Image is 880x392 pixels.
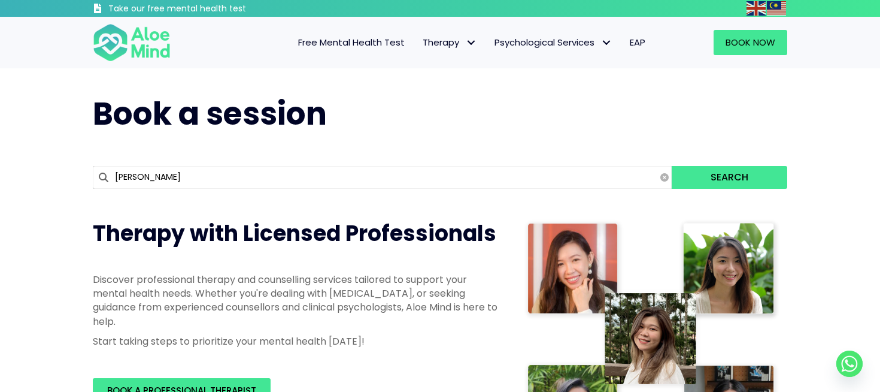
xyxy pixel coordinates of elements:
button: Search [672,166,787,189]
span: Psychological Services [494,36,612,49]
img: Aloe mind Logo [93,23,171,62]
a: Psychological ServicesPsychological Services: submenu [485,30,621,55]
span: Therapy [423,36,477,49]
span: Therapy: submenu [462,34,480,52]
span: Book a session [93,92,327,135]
p: Start taking steps to prioritize your mental health [DATE]! [93,334,500,348]
a: Whatsapp [836,351,863,377]
nav: Menu [186,30,654,55]
p: Discover professional therapy and counselling services tailored to support your mental health nee... [93,273,500,328]
a: TherapyTherapy: submenu [414,30,485,55]
input: Search for... [93,166,672,189]
a: Malay [767,1,787,15]
h3: Take our free mental health test [108,3,310,15]
a: English [747,1,767,15]
span: EAP [630,36,645,49]
span: Therapy with Licensed Professionals [93,218,496,249]
span: Free Mental Health Test [298,36,405,49]
a: Free Mental Health Test [289,30,414,55]
a: Take our free mental health test [93,3,310,17]
span: Book Now [726,36,775,49]
img: en [747,1,766,16]
a: Book Now [714,30,787,55]
span: Psychological Services: submenu [597,34,615,52]
a: EAP [621,30,654,55]
img: ms [767,1,786,16]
